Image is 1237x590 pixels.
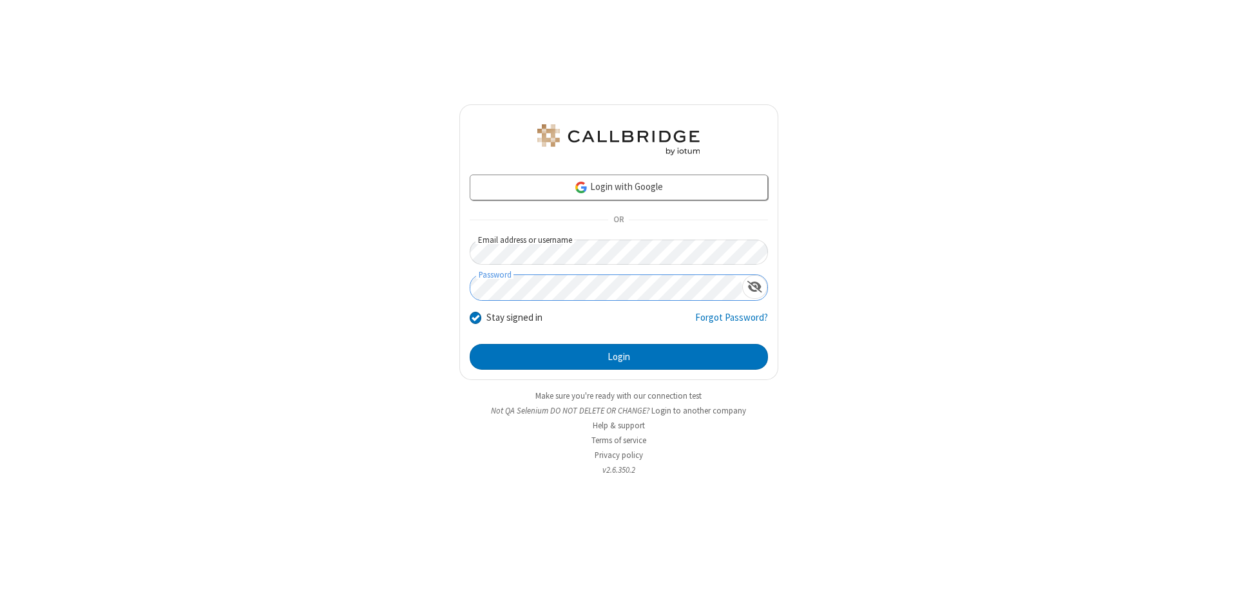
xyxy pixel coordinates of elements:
span: OR [608,211,629,229]
li: Not QA Selenium DO NOT DELETE OR CHANGE? [459,404,778,417]
a: Make sure you're ready with our connection test [535,390,702,401]
div: Show password [742,275,767,299]
a: Help & support [593,420,645,431]
li: v2.6.350.2 [459,464,778,476]
button: Login to another company [651,404,746,417]
input: Password [470,275,742,300]
img: QA Selenium DO NOT DELETE OR CHANGE [535,124,702,155]
label: Stay signed in [486,310,542,325]
a: Forgot Password? [695,310,768,335]
a: Privacy policy [595,450,643,461]
a: Terms of service [591,435,646,446]
input: Email address or username [470,240,768,265]
a: Login with Google [470,175,768,200]
button: Login [470,344,768,370]
img: google-icon.png [574,180,588,195]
